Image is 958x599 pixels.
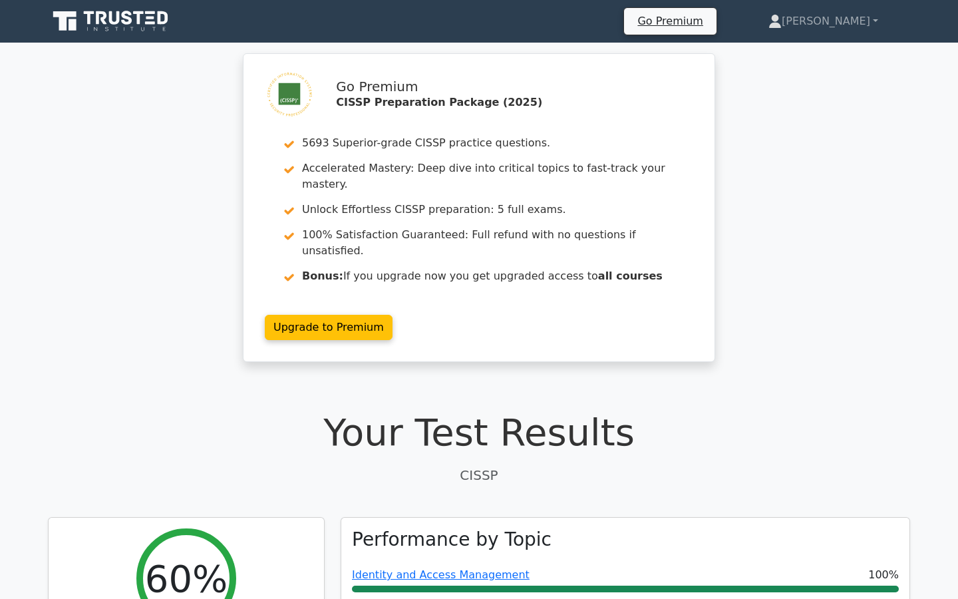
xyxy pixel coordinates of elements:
h1: Your Test Results [48,410,910,455]
a: Go Premium [629,12,711,30]
p: CISSP [48,465,910,485]
a: Identity and Access Management [352,568,530,581]
a: [PERSON_NAME] [736,8,910,35]
h3: Performance by Topic [352,528,552,551]
span: 100% [868,567,899,583]
a: Upgrade to Premium [265,315,393,340]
